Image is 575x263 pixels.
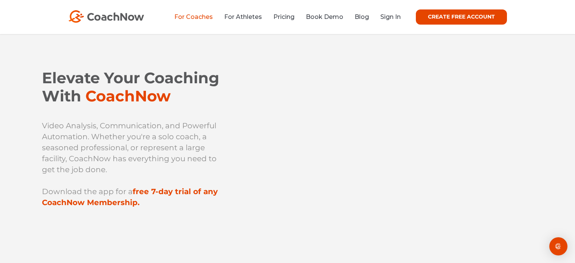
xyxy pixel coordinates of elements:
p: Video Analysis, Communication, and Powerful Automation. Whether you're a solo coach, a seasoned p... [42,120,228,175]
a: For Coaches [174,13,213,20]
a: Sign In [380,13,401,20]
div: Open Intercom Messenger [549,237,567,255]
a: CREATE FREE ACCOUNT [416,9,507,25]
a: Book Demo [306,13,343,20]
p: Download the app for a [42,186,228,208]
strong: free 7-day trial of any CoachNow Membership. [42,187,218,207]
a: Pricing [273,13,294,20]
img: CoachNow Logo [68,10,144,23]
a: For Athletes [224,13,262,20]
a: Blog [355,13,369,20]
iframe: YouTube video player [258,78,533,236]
iframe: Embedded CTA [42,219,174,254]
